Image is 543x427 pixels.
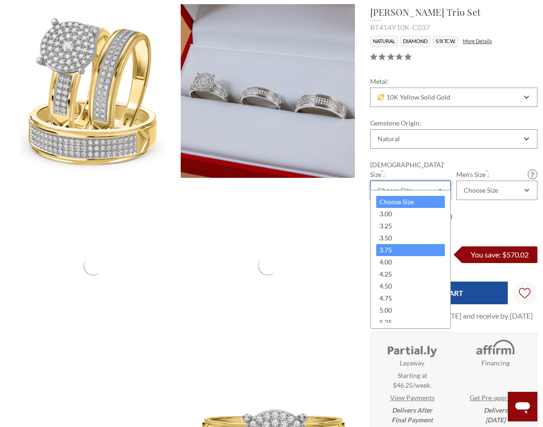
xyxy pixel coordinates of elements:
[376,268,445,280] div: 4.25
[376,232,445,244] div: 3.50
[470,393,521,402] a: Get Pre-approved
[370,22,537,33] div: BT414Y10K-C037
[370,181,451,200] div: Combobox
[376,292,445,304] div: 4.75
[378,187,412,194] div: Choose Size
[400,358,424,368] strong: Layaway
[484,405,507,425] em: Delivers
[528,170,537,179] a: Size Guide
[471,250,529,259] span: You save: $570.02
[370,129,537,149] div: Combobox
[486,416,505,424] span: [DATE]
[376,196,445,208] div: Choose Size
[376,316,445,328] div: 5.25
[393,370,431,390] span: Starting at $46.25/week.
[376,208,445,220] div: 3.00
[464,187,498,194] div: Choose Size
[376,280,445,292] div: 4.50
[6,4,180,178] img: Photo of Gracie 5/8 ct tw. Diamond Round Cluster Trio Set 10K Yellow Gold [BT414Y-C037]
[370,160,451,179] label: [DEMOGRAPHIC_DATA]' Size :
[376,256,445,268] div: 4.00
[376,244,445,256] div: 3.75
[390,393,435,402] a: View Payments
[391,405,433,425] em: Delivers After Final Payment
[463,38,492,44] a: More Details
[400,36,430,47] li: Diamond
[181,4,354,178] img: Photo of Gracie 5/8 ct tw. Diamond Round Cluster Trio Set 10K Yellow Gold [BT414Y-C037]
[370,5,537,19] h1: [PERSON_NAME] Trio Set
[370,118,537,128] label: Gemstone Origin:
[456,181,537,200] div: Combobox
[468,339,522,358] img: Affirm
[385,339,439,358] img: Layaway
[519,258,530,328] svg: Wish Lists
[424,310,533,321] dd: Buy [DATE] and receive by [DATE]
[376,220,445,232] div: 3.25
[378,135,400,143] div: Natural
[370,88,537,107] div: Combobox
[456,170,537,179] label: Men's Size :
[370,76,537,86] label: Metal:
[433,36,458,47] li: 5/8 TCW.
[513,282,537,305] a: Wish Lists
[376,304,445,316] div: 5.00
[378,94,451,101] span: 10K Yellow Solid Gold
[481,358,510,368] strong: Financing
[370,36,398,47] li: Natural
